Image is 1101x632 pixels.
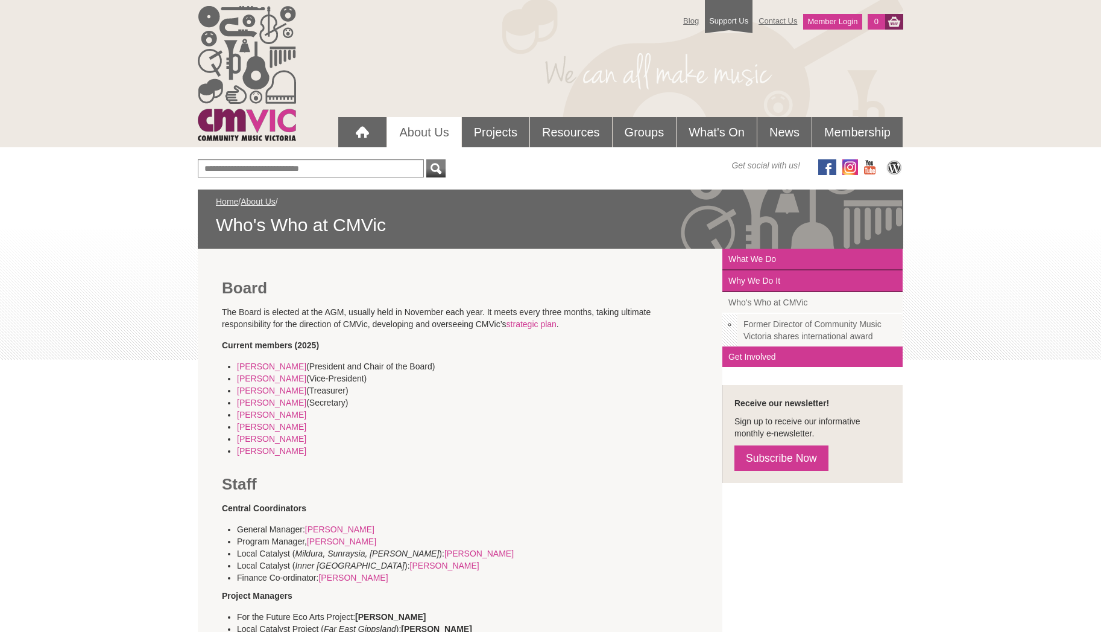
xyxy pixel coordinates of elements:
[842,159,858,175] img: icon-instagram.png
[803,14,862,30] a: Member Login
[216,214,885,237] span: Who's Who at CMVic
[307,537,376,546] a: [PERSON_NAME]
[237,385,713,397] li: (Treasurer)
[237,397,713,409] li: (Secretary)
[237,410,306,420] a: [PERSON_NAME]
[295,561,405,570] em: Inner [GEOGRAPHIC_DATA]
[237,362,306,371] a: [PERSON_NAME]
[237,572,713,584] li: Finance Co-ordinator:
[613,117,677,147] a: Groups
[237,374,306,383] a: [PERSON_NAME]
[237,547,713,560] li: Local Catalyst ( ):
[305,525,374,534] a: [PERSON_NAME]
[237,535,713,547] li: Program Manager,
[222,360,698,493] h2: Staff
[752,10,803,31] a: Contact Us
[722,270,903,292] a: Why We Do It
[868,14,885,30] a: 0
[722,249,903,270] a: What We Do
[757,117,812,147] a: News
[222,340,319,350] strong: Current members (2025)
[237,611,713,623] li: For the Future Eco Arts Project:
[237,372,713,385] li: (Vice-President)
[222,306,698,330] p: The Board is elected at the AGM, usually held in November each year. It meets every three months,...
[731,159,800,171] span: Get social with us!
[722,292,903,314] a: Who's Who at CMVic
[237,386,306,395] a: [PERSON_NAME]
[198,6,296,141] img: cmvic_logo.png
[722,346,903,367] a: Get Involved
[222,591,292,601] strong: Project Managers
[241,197,276,206] a: About Us
[734,398,829,408] strong: Receive our newsletter!
[506,319,557,329] a: strategic plan
[318,573,388,583] a: [PERSON_NAME]
[237,398,306,407] a: [PERSON_NAME]
[237,446,306,456] a: [PERSON_NAME]
[734,415,891,439] p: Sign up to receive our informative monthly e-newsletter.
[677,10,705,31] a: Blog
[737,314,903,346] a: Former Director of Community Music Victoria shares international award
[885,159,903,175] img: CMVic Blog
[677,117,757,147] a: What's On
[410,561,479,570] a: [PERSON_NAME]
[355,612,426,622] strong: [PERSON_NAME]
[295,549,439,558] em: Mildura, Sunraysia, [PERSON_NAME]
[530,117,612,147] a: Resources
[237,360,713,372] li: (President and Chair of the Board)
[237,422,306,432] a: [PERSON_NAME]
[222,279,698,297] h2: Board
[216,196,885,237] div: / /
[216,197,238,206] a: Home
[222,503,306,513] b: Central Coordinators
[237,434,306,444] a: [PERSON_NAME]
[734,445,828,471] a: Subscribe Now
[387,117,461,147] a: About Us
[812,117,903,147] a: Membership
[444,549,514,558] a: [PERSON_NAME]
[237,523,713,535] li: General Manager:
[462,117,529,147] a: Projects
[237,560,713,572] li: Local Catalyst ( ):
